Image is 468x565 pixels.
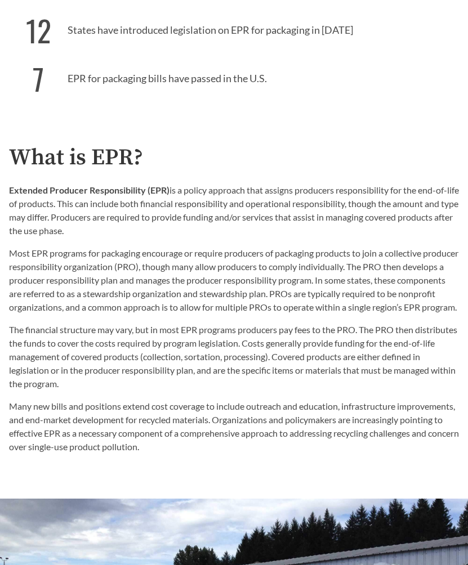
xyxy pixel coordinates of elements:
[9,185,170,195] strong: Extended Producer Responsibility (EPR)
[24,8,53,52] strong: 12
[9,3,459,52] p: States have introduced legislation on EPR for packaging in [DATE]
[9,400,459,454] p: Many new bills and positions extend cost coverage to include outreach and education, infrastructu...
[24,57,53,100] strong: 7
[9,52,459,100] p: EPR for packaging bills have passed in the U.S.
[9,145,459,171] h2: What is EPR?
[9,323,459,391] p: The financial structure may vary, but in most EPR programs producers pay fees to the PRO. The PRO...
[9,246,459,314] p: Most EPR programs for packaging encourage or require producers of packaging products to join a co...
[9,183,459,237] p: is a policy approach that assigns producers responsibility for the end-of-life of products. This ...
